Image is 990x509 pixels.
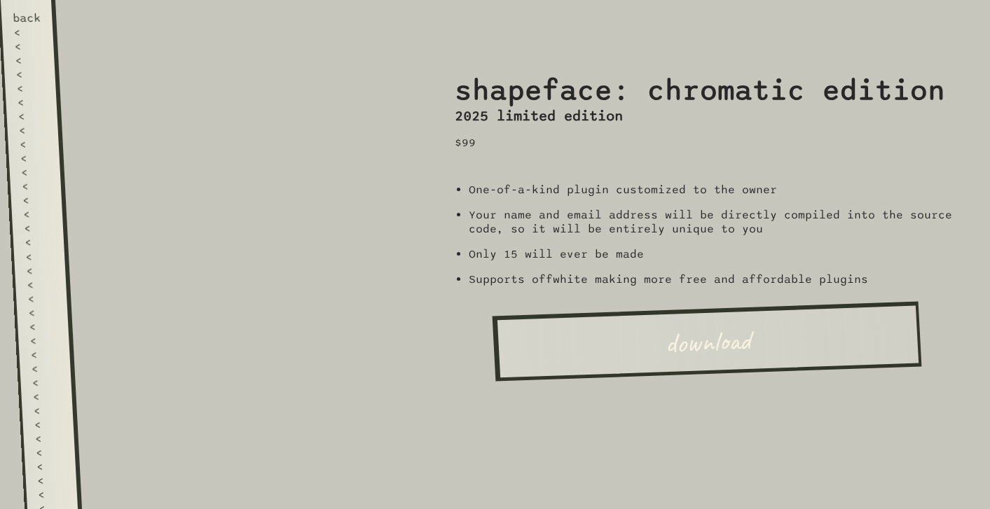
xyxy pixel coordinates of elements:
li: One-of-a-kind plugin customized to the owner [469,183,973,197]
div: < [29,333,58,347]
div: < [21,179,50,193]
div: < [20,151,48,165]
li: Supports offwhite making more free and affordable plugins [469,272,973,286]
a: download [492,301,921,381]
div: < [25,235,53,249]
div: < [13,25,42,39]
div: < [20,165,49,179]
div: < [34,417,62,431]
li: Only 15 will ever be made [469,247,973,261]
div: < [26,263,55,277]
div: < [24,221,53,235]
div: < [16,81,45,95]
div: < [36,473,65,487]
div: < [22,207,51,221]
div: < [25,249,54,263]
div: < [27,277,55,291]
div: < [30,347,59,361]
div: < [35,445,64,459]
div: < [22,193,50,207]
div: < [31,361,60,375]
h2: shapeface: chromatic edition [455,25,945,108]
div: < [36,459,64,473]
div: < [32,389,61,403]
div: < [18,109,46,123]
div: < [14,39,43,53]
div: < [27,291,56,305]
div: < [15,53,43,67]
div: back [13,11,41,25]
div: < [37,487,66,501]
div: < [18,123,47,137]
div: < [34,431,63,445]
li: Your name and email address will be directly compiled into the source code, so it will be entirel... [469,208,973,236]
div: < [33,403,62,417]
div: < [28,305,57,319]
div: < [29,319,57,333]
h3: 2025 limited edition [455,108,945,125]
div: < [15,67,44,81]
div: < [19,137,48,151]
div: < [17,95,46,109]
div: < [32,375,60,389]
p: $99 [455,136,945,150]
